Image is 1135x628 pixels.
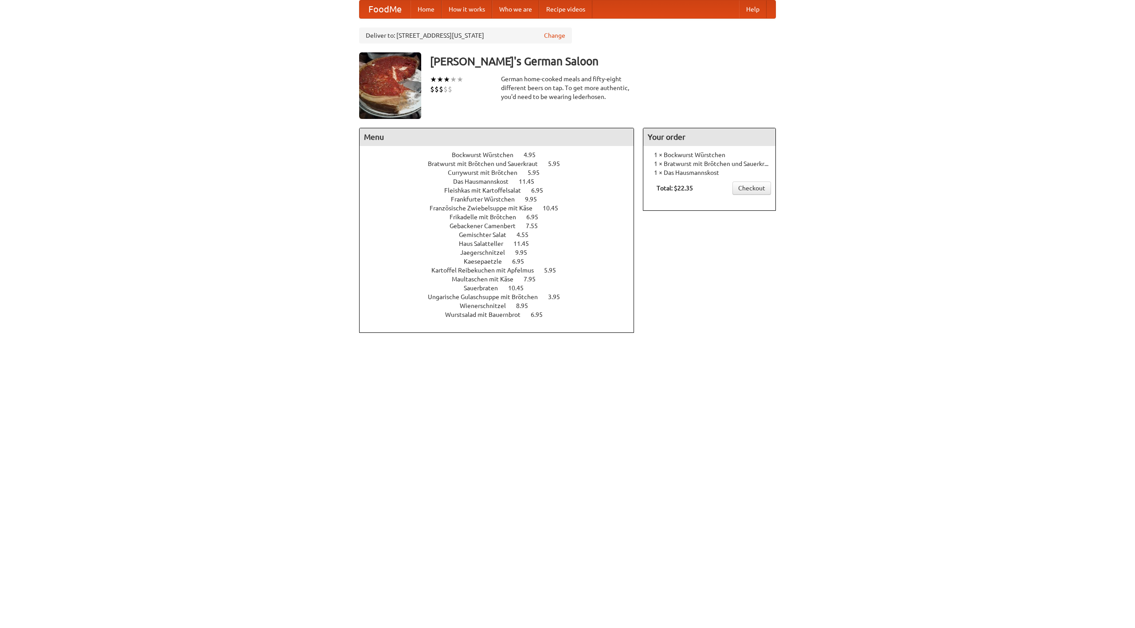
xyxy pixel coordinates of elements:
span: 9.95 [525,196,546,203]
a: Frankfurter Würstchen 9.95 [451,196,553,203]
a: Bockwurst Würstchen 4.95 [452,151,552,158]
span: Fleishkas mit Kartoffelsalat [444,187,530,194]
li: ★ [443,75,450,84]
span: 6.95 [526,213,547,221]
span: 10.45 [508,284,532,292]
li: 1 × Bratwurst mit Brötchen und Sauerkraut [648,159,771,168]
span: Gemischter Salat [459,231,515,238]
h4: Menu [360,128,634,146]
span: 4.95 [524,151,544,158]
span: Kaesepaetzle [464,258,511,265]
a: Who we are [492,0,539,18]
a: Bratwurst mit Brötchen und Sauerkraut 5.95 [428,160,576,167]
img: angular.jpg [359,52,421,119]
span: Französische Zwiebelsuppe mit Käse [430,205,541,212]
a: Ungarische Gulaschsuppe mit Brötchen 3.95 [428,293,576,300]
a: Help [739,0,767,18]
a: Sauerbraten 10.45 [464,284,540,292]
span: Wurstsalad mit Bauernbrot [445,311,529,318]
a: Currywurst mit Brötchen 5.95 [448,169,556,176]
span: 10.45 [543,205,567,212]
a: FoodMe [360,0,411,18]
span: Das Hausmannskost [453,178,517,185]
span: 5.95 [544,267,565,274]
li: 1 × Das Hausmannskost [648,168,771,177]
li: $ [443,84,448,94]
span: Frankfurter Würstchen [451,196,524,203]
a: Das Hausmannskost 11.45 [453,178,551,185]
span: 6.95 [512,258,533,265]
a: How it works [442,0,492,18]
span: Ungarische Gulaschsuppe mit Brötchen [428,293,547,300]
li: ★ [457,75,463,84]
div: German home-cooked meals and fifty-eight different beers on tap. To get more authentic, you'd nee... [501,75,634,101]
span: 11.45 [519,178,543,185]
h4: Your order [643,128,775,146]
a: Change [544,31,565,40]
li: $ [439,84,443,94]
a: Französische Zwiebelsuppe mit Käse 10.45 [430,205,575,212]
a: Gebackener Camenbert 7.55 [450,222,554,229]
a: Fleishkas mit Kartoffelsalat 6.95 [444,187,560,194]
a: Wienerschnitzel 8.95 [460,302,544,309]
li: 1 × Bockwurst Würstchen [648,150,771,159]
span: 8.95 [516,302,537,309]
span: Wienerschnitzel [460,302,515,309]
span: Kartoffel Reibekuchen mit Apfelmus [431,267,543,274]
span: 3.95 [548,293,569,300]
span: 5.95 [548,160,569,167]
span: Sauerbraten [464,284,507,292]
span: Bockwurst Würstchen [452,151,522,158]
a: Kaesepaetzle 6.95 [464,258,540,265]
li: ★ [437,75,443,84]
a: Haus Salatteller 11.45 [459,240,545,247]
span: 5.95 [528,169,548,176]
h3: [PERSON_NAME]'s German Saloon [430,52,776,70]
div: Deliver to: [STREET_ADDRESS][US_STATE] [359,28,572,43]
b: Total: $22.35 [657,185,693,192]
span: 7.95 [524,276,544,283]
a: Kartoffel Reibekuchen mit Apfelmus 5.95 [431,267,572,274]
a: Home [411,0,442,18]
a: Wurstsalad mit Bauernbrot 6.95 [445,311,559,318]
span: Maultaschen mit Käse [452,276,522,283]
a: Checkout [732,182,771,195]
span: Currywurst mit Brötchen [448,169,526,176]
span: 6.95 [531,187,552,194]
a: Jaegerschnitzel 9.95 [460,249,544,256]
a: Gemischter Salat 4.55 [459,231,545,238]
a: Recipe videos [539,0,592,18]
li: $ [448,84,452,94]
span: Frikadelle mit Brötchen [450,213,525,221]
span: 11.45 [513,240,538,247]
span: 9.95 [515,249,536,256]
span: 4.55 [517,231,537,238]
span: Bratwurst mit Brötchen und Sauerkraut [428,160,547,167]
span: Jaegerschnitzel [460,249,514,256]
li: $ [434,84,439,94]
span: 7.55 [526,222,547,229]
li: ★ [450,75,457,84]
a: Maultaschen mit Käse 7.95 [452,276,552,283]
li: ★ [430,75,437,84]
span: Gebackener Camenbert [450,222,524,229]
li: $ [430,84,434,94]
span: Haus Salatteller [459,240,512,247]
a: Frikadelle mit Brötchen 6.95 [450,213,555,221]
span: 6.95 [531,311,552,318]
